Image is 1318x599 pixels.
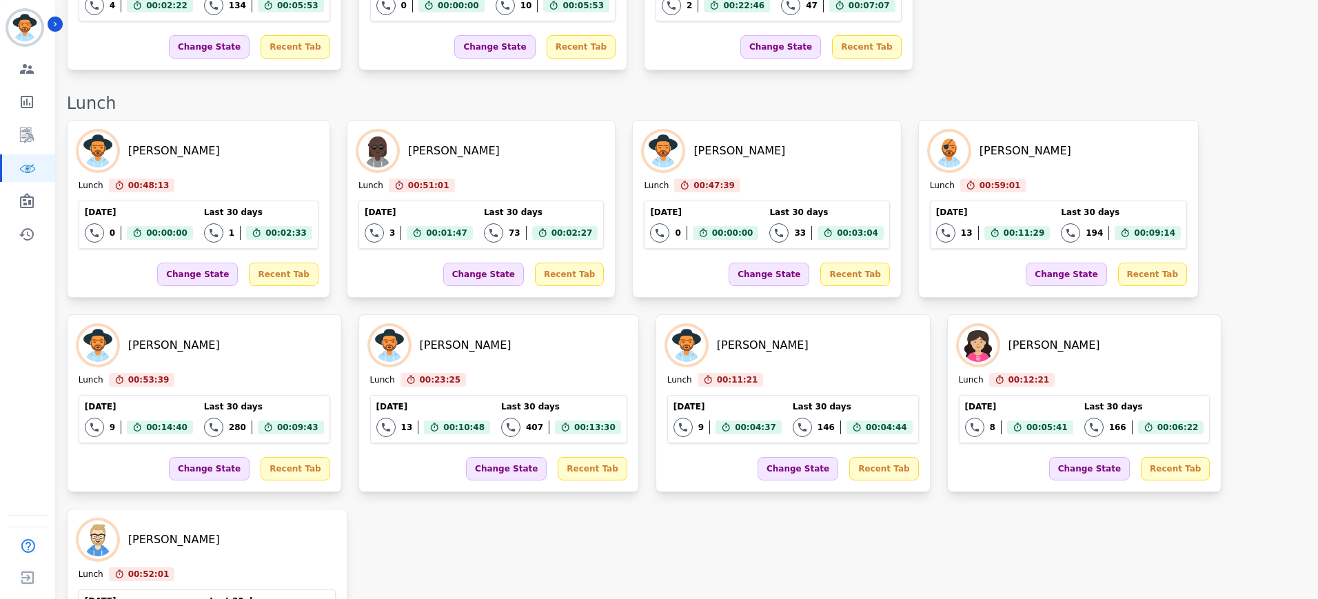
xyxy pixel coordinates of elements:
div: [PERSON_NAME] [717,337,809,354]
div: Lunch [67,92,1304,114]
span: 00:10:48 [443,420,485,434]
div: Recent Tab [820,263,889,286]
div: 1 [229,227,234,238]
div: Lunch [358,180,383,192]
div: Change State [740,35,821,59]
img: Avatar [930,132,969,170]
span: 00:52:01 [128,567,170,581]
span: 00:51:01 [408,179,449,192]
span: 00:11:21 [717,373,758,387]
div: Change State [443,263,524,286]
img: Avatar [667,326,706,365]
div: Last 30 days [204,207,312,218]
div: 3 [389,227,395,238]
span: 00:47:39 [693,179,735,192]
img: Avatar [358,132,397,170]
div: 166 [1109,422,1126,433]
div: 9 [110,422,115,433]
div: Change State [729,263,809,286]
div: [DATE] [673,401,782,412]
span: 00:09:43 [277,420,318,434]
div: Recent Tab [535,263,604,286]
div: [PERSON_NAME] [1008,337,1100,354]
div: Lunch [79,569,103,581]
div: 0 [110,227,115,238]
div: Change State [1026,263,1106,286]
img: Avatar [79,132,117,170]
div: Last 30 days [769,207,883,218]
div: [DATE] [85,401,193,412]
div: Last 30 days [484,207,598,218]
div: Change State [1049,457,1130,480]
div: Change State [157,263,238,286]
div: Last 30 days [501,401,621,412]
div: Lunch [370,374,395,387]
div: Recent Tab [832,35,901,59]
div: Last 30 days [793,401,913,412]
div: 280 [229,422,246,433]
span: 00:23:25 [420,373,461,387]
div: Lunch [667,374,692,387]
img: Bordered avatar [8,11,41,44]
img: Avatar [959,326,997,365]
div: [PERSON_NAME] [693,143,785,159]
img: Avatar [370,326,409,365]
div: [DATE] [650,207,758,218]
span: 00:11:29 [1004,226,1045,240]
div: Recent Tab [849,457,918,480]
div: 8 [990,422,995,433]
div: [DATE] [965,401,1073,412]
div: [DATE] [365,207,473,218]
span: 00:01:47 [426,226,467,240]
span: 00:03:04 [837,226,878,240]
div: 407 [526,422,543,433]
div: Recent Tab [249,263,318,286]
span: 00:09:14 [1134,226,1175,240]
div: [PERSON_NAME] [128,531,220,548]
div: Last 30 days [1061,207,1181,218]
span: 00:06:22 [1157,420,1199,434]
span: 00:00:00 [146,226,187,240]
img: Avatar [79,520,117,559]
div: 13 [961,227,973,238]
div: [DATE] [376,401,490,412]
div: [DATE] [85,207,193,218]
div: Change State [466,457,547,480]
div: Lunch [79,180,103,192]
div: [PERSON_NAME] [128,143,220,159]
div: [PERSON_NAME] [980,143,1071,159]
div: 194 [1086,227,1103,238]
div: 33 [794,227,806,238]
div: Last 30 days [204,401,324,412]
span: 00:14:40 [146,420,187,434]
div: Recent Tab [1141,457,1210,480]
span: 00:05:41 [1026,420,1068,434]
span: 00:02:27 [551,226,593,240]
span: 00:04:44 [866,420,907,434]
span: 00:59:01 [980,179,1021,192]
div: Recent Tab [261,35,329,59]
div: 0 [675,227,680,238]
span: 00:04:37 [735,420,776,434]
div: Lunch [79,374,103,387]
span: 00:00:00 [712,226,753,240]
div: Recent Tab [547,35,616,59]
span: 00:53:39 [128,373,170,387]
div: Recent Tab [558,457,627,480]
div: Recent Tab [1118,263,1187,286]
div: Lunch [930,180,955,192]
div: [DATE] [936,207,1050,218]
div: Change State [169,35,250,59]
span: 00:48:13 [128,179,170,192]
div: [PERSON_NAME] [420,337,511,354]
div: Change State [758,457,838,480]
div: Change State [454,35,535,59]
span: 00:02:33 [265,226,307,240]
div: Last 30 days [1084,401,1204,412]
div: 73 [509,227,520,238]
div: [PERSON_NAME] [408,143,500,159]
div: Lunch [644,180,669,192]
span: 00:12:21 [1008,373,1050,387]
img: Avatar [79,326,117,365]
div: Change State [169,457,250,480]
